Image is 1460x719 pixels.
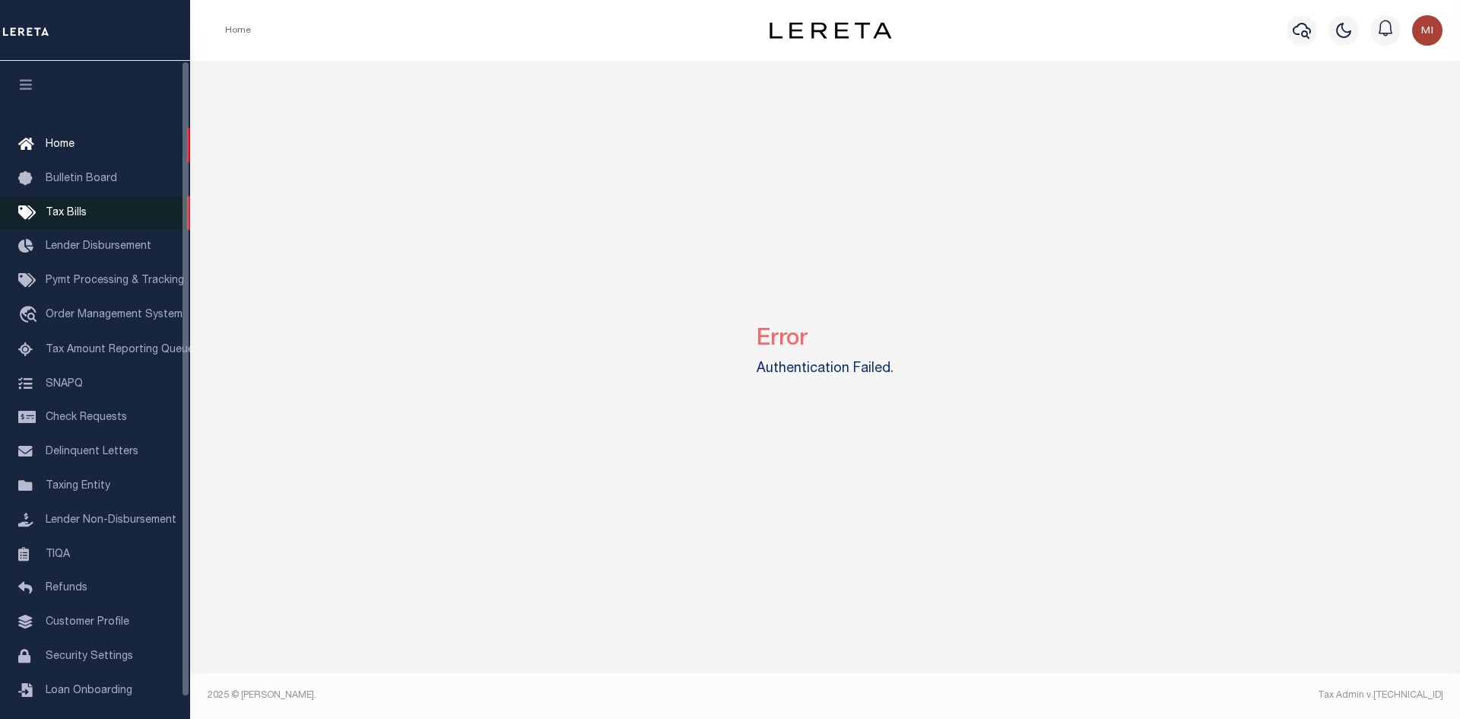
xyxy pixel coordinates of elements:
[46,651,133,662] span: Security Settings
[757,359,893,380] label: Authentication Failed.
[46,686,132,696] span: Loan Onboarding
[770,22,891,39] img: logo-dark.svg
[46,515,176,526] span: Lender Non-Disbursement
[46,378,83,389] span: SNAPQ
[46,173,117,184] span: Bulletin Board
[46,583,87,593] span: Refunds
[46,208,87,218] span: Tax Bills
[836,689,1443,702] div: Tax Admin v.[TECHNICAL_ID]
[46,447,138,457] span: Delinquent Letters
[196,689,826,702] div: 2025 © [PERSON_NAME].
[46,275,184,286] span: Pymt Processing & Tracking
[46,310,182,320] span: Order Management System
[1412,15,1443,46] img: svg+xml;base64,PHN2ZyB4bWxucz0iaHR0cDovL3d3dy53My5vcmcvMjAwMC9zdmciIHBvaW50ZXItZXZlbnRzPSJub25lIi...
[18,306,43,326] i: travel_explore
[46,481,110,492] span: Taxing Entity
[46,345,194,355] span: Tax Amount Reporting Queue
[225,24,251,37] li: Home
[46,549,70,559] span: TIQA
[46,241,151,252] span: Lender Disbursement
[46,139,75,150] span: Home
[46,617,129,628] span: Customer Profile
[46,412,127,423] span: Check Requests
[757,314,893,353] h2: Error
